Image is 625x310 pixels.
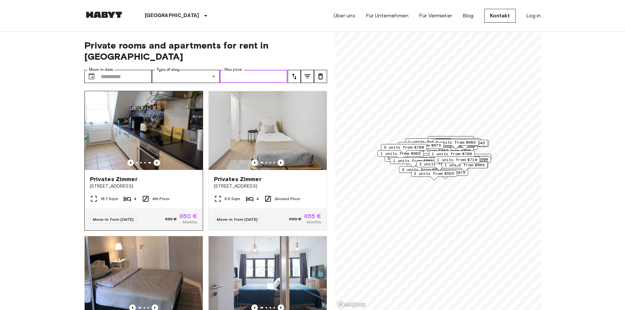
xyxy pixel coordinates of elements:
span: 4 [256,196,259,202]
div: Map marker [381,144,427,154]
a: Blog [463,12,474,20]
span: Privates Zimmer [90,175,137,183]
span: 2 units from €690 [419,161,459,167]
span: Ground Floor [275,196,301,202]
button: Previous image [251,159,258,166]
label: Type of stay [156,67,179,72]
span: 12 units from €600 [446,156,488,162]
span: 1 units from €685 [408,139,448,145]
span: Privates Zimmer [214,175,261,183]
div: Map marker [422,169,468,179]
div: Map marker [442,161,488,172]
span: 5 units from €655 [387,155,427,161]
button: Previous image [278,159,284,166]
div: Map marker [433,139,479,149]
span: 3 units from €700 [384,144,424,150]
div: Map marker [442,140,488,150]
img: Marketing picture of unit DE-04-070-020-02 [209,91,327,170]
span: 2 units from €675 [425,170,465,176]
a: Für Vermieter [419,12,452,20]
div: Map marker [405,138,451,149]
a: Log in [526,12,541,20]
p: [GEOGRAPHIC_DATA] [145,12,199,20]
img: Habyt [84,11,124,18]
button: tune [314,70,327,83]
div: Map marker [411,170,457,180]
div: Map marker [416,161,462,171]
div: Map marker [399,166,445,176]
span: Monthly [307,219,321,225]
span: 1 units from €665 [393,158,433,164]
button: Choose date [85,70,98,83]
span: 690 € [289,216,302,222]
div: Map marker [443,140,489,151]
span: Move-in from [DATE] [93,217,134,222]
div: Map marker [428,136,474,146]
div: Map marker [443,154,491,164]
div: Map marker [405,147,451,157]
span: 1 units from €665 [381,151,421,156]
span: 1 units from €665 [445,162,485,168]
button: Previous image [127,159,134,166]
span: 3 units from €600 [402,167,442,173]
a: Previous imagePrevious imagePrivates Zimmer[STREET_ADDRESS]16.7 Sqm44th FloorMove-in from [DATE]6... [84,91,203,231]
span: 1 units from €700 [432,151,472,157]
a: Für Unternehmen [366,12,408,20]
span: [STREET_ADDRESS] [90,183,198,190]
span: Move-in from [DATE] [217,217,258,222]
span: 9.5 Sqm [224,196,240,202]
span: 16.7 Sqm [100,196,118,202]
div: Map marker [434,156,480,167]
div: Map marker [378,150,424,160]
span: 2 units from €555 [414,171,454,176]
span: 9 units from €1020 [446,154,488,160]
img: Marketing picture of unit DE-04-013-001-01HF [85,91,203,170]
span: 4th Floor [152,196,170,202]
span: 2 units from €545 [445,140,485,146]
span: Private rooms and apartments for rent in [GEOGRAPHIC_DATA] [84,40,327,62]
div: Map marker [442,162,488,172]
label: Move-in date [89,67,113,72]
a: Mapbox logo [337,301,366,308]
div: Map marker [443,156,491,166]
span: 655 € [304,213,322,219]
div: Map marker [390,157,436,168]
a: Kontakt [484,9,516,23]
button: tune [288,70,301,83]
button: tune [301,70,314,83]
div: Map marker [429,151,475,161]
span: 1 units from €675 [401,142,441,148]
div: Map marker [435,138,481,148]
span: 1 units from €615 [438,138,478,144]
div: Map marker [398,142,444,152]
a: Marketing picture of unit DE-04-070-020-02Previous imagePrevious imagePrivates Zimmer[STREET_ADDR... [208,91,327,231]
span: [STREET_ADDRESS] [214,183,322,190]
a: Über uns [334,12,355,20]
span: 650 € [179,213,198,219]
span: 4 [134,196,136,202]
span: 685 € [165,216,177,222]
span: 1 units from €710 [437,157,477,163]
span: 2 units from €685 [436,139,476,145]
span: Monthly [183,219,197,225]
button: Previous image [154,159,160,166]
span: 1 units from €650 [431,136,471,142]
label: Max price [224,67,242,72]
